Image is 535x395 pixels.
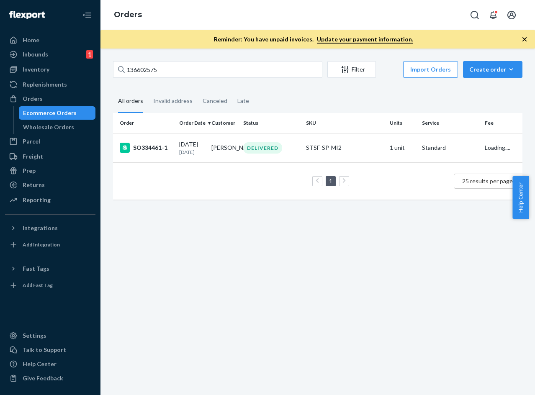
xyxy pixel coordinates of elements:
[503,7,520,23] button: Open account menu
[5,262,95,275] button: Fast Tags
[5,329,95,342] a: Settings
[23,123,74,131] div: Wholesale Orders
[5,221,95,235] button: Integrations
[469,65,516,74] div: Create order
[403,61,458,78] button: Import Orders
[485,7,502,23] button: Open notifications
[327,61,376,78] button: Filter
[240,113,303,133] th: Status
[79,7,95,23] button: Close Navigation
[5,78,95,91] a: Replenishments
[237,90,249,112] div: Late
[5,193,95,207] a: Reporting
[9,11,45,19] img: Flexport logo
[23,374,63,382] div: Give Feedback
[512,176,529,219] button: Help Center
[5,135,95,148] a: Parcel
[23,360,57,368] div: Help Center
[19,121,96,134] a: Wholesale Orders
[113,113,176,133] th: Order
[23,152,43,161] div: Freight
[23,264,49,273] div: Fast Tags
[120,143,172,153] div: SO334461-1
[118,90,143,113] div: All orders
[23,331,46,340] div: Settings
[5,178,95,192] a: Returns
[179,140,205,156] div: [DATE]
[23,50,48,59] div: Inbounds
[23,167,36,175] div: Prep
[23,109,77,117] div: Ecommerce Orders
[5,92,95,105] a: Orders
[243,142,282,154] div: DELIVERED
[23,80,67,89] div: Replenishments
[419,113,481,133] th: Service
[463,61,522,78] button: Create order
[211,119,237,126] div: Customer
[317,36,413,44] a: Update your payment information.
[23,196,51,204] div: Reporting
[23,181,45,189] div: Returns
[86,50,93,59] div: 1
[462,177,513,185] span: 25 results per page
[179,149,205,156] p: [DATE]
[303,113,386,133] th: SKU
[23,241,60,248] div: Add Integration
[5,279,95,292] a: Add Fast Tag
[23,36,39,44] div: Home
[5,164,95,177] a: Prep
[386,113,419,133] th: Units
[5,372,95,385] button: Give Feedback
[422,144,478,152] p: Standard
[107,3,149,27] ol: breadcrumbs
[5,63,95,76] a: Inventory
[23,95,43,103] div: Orders
[208,133,240,162] td: [PERSON_NAME]
[23,137,40,146] div: Parcel
[5,357,95,371] a: Help Center
[386,133,419,162] td: 1 unit
[5,33,95,47] a: Home
[113,61,322,78] input: Search orders
[5,343,95,357] a: Talk to Support
[5,238,95,251] a: Add Integration
[23,282,53,289] div: Add Fast Tag
[203,90,227,112] div: Canceled
[23,346,66,354] div: Talk to Support
[214,35,413,44] p: Reminder: You have unpaid invoices.
[327,177,334,185] a: Page 1 is your current page
[23,65,49,74] div: Inventory
[176,113,208,133] th: Order Date
[5,48,95,61] a: Inbounds1
[5,150,95,163] a: Freight
[466,7,483,23] button: Open Search Box
[114,10,142,19] a: Orders
[23,224,58,232] div: Integrations
[328,65,376,74] div: Filter
[481,133,532,162] td: Loading....
[153,90,193,112] div: Invalid address
[481,113,532,133] th: Fee
[19,106,96,120] a: Ecommerce Orders
[306,144,383,152] div: STSF-SP-MI2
